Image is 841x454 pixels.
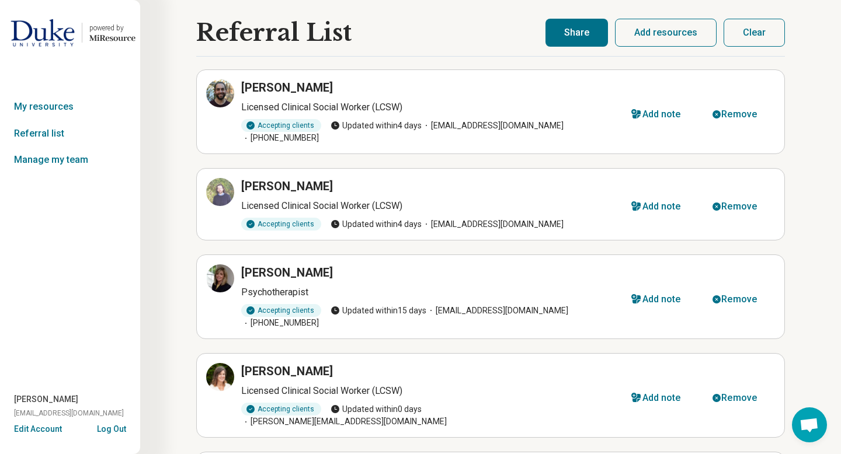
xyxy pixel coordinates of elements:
div: Add note [642,202,681,211]
button: Add resources [615,19,717,47]
button: Remove [698,193,775,221]
button: Add note [617,384,699,412]
p: Licensed Clinical Social Worker (LCSW) [241,384,617,398]
span: [EMAIL_ADDRESS][DOMAIN_NAME] [426,305,568,317]
button: Clear [724,19,785,47]
span: [EMAIL_ADDRESS][DOMAIN_NAME] [422,120,564,132]
div: Remove [721,393,757,403]
div: Remove [721,202,757,211]
p: Psychotherapist [241,285,617,299]
a: Open chat [792,407,827,442]
div: Remove [721,110,757,119]
img: Duke University [11,19,75,47]
div: Accepting clients [241,304,321,317]
button: Share [545,19,608,47]
span: [EMAIL_ADDRESS][DOMAIN_NAME] [14,408,124,418]
span: Updated within 4 days [331,120,422,132]
div: Accepting clients [241,403,321,415]
h3: [PERSON_NAME] [241,178,333,194]
button: Add note [617,193,699,221]
h3: [PERSON_NAME] [241,264,333,281]
h3: [PERSON_NAME] [241,79,333,96]
div: Remove [721,295,757,304]
div: Add note [642,295,681,304]
span: Updated within 4 days [331,218,422,231]
a: Duke Universitypowered by [5,19,135,47]
button: Remove [698,384,775,412]
h3: [PERSON_NAME] [241,363,333,379]
span: [PHONE_NUMBER] [241,132,319,144]
p: Licensed Clinical Social Worker (LCSW) [241,100,617,114]
button: Log Out [97,423,126,432]
div: Accepting clients [241,119,321,132]
button: Add note [617,100,699,128]
span: Updated within 0 days [331,403,422,415]
span: [PERSON_NAME][EMAIL_ADDRESS][DOMAIN_NAME] [241,415,447,428]
button: Remove [698,285,775,313]
button: Remove [698,100,775,128]
div: Add note [642,393,681,403]
span: Updated within 15 days [331,305,426,317]
div: Add note [642,110,681,119]
p: Licensed Clinical Social Worker (LCSW) [241,199,617,213]
button: Add note [617,285,699,313]
span: [PHONE_NUMBER] [241,317,319,329]
span: [PERSON_NAME] [14,393,78,406]
button: Edit Account [14,423,62,435]
h1: Referral List [196,19,352,46]
div: powered by [89,23,135,33]
span: [EMAIL_ADDRESS][DOMAIN_NAME] [422,218,564,231]
div: Accepting clients [241,218,321,231]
